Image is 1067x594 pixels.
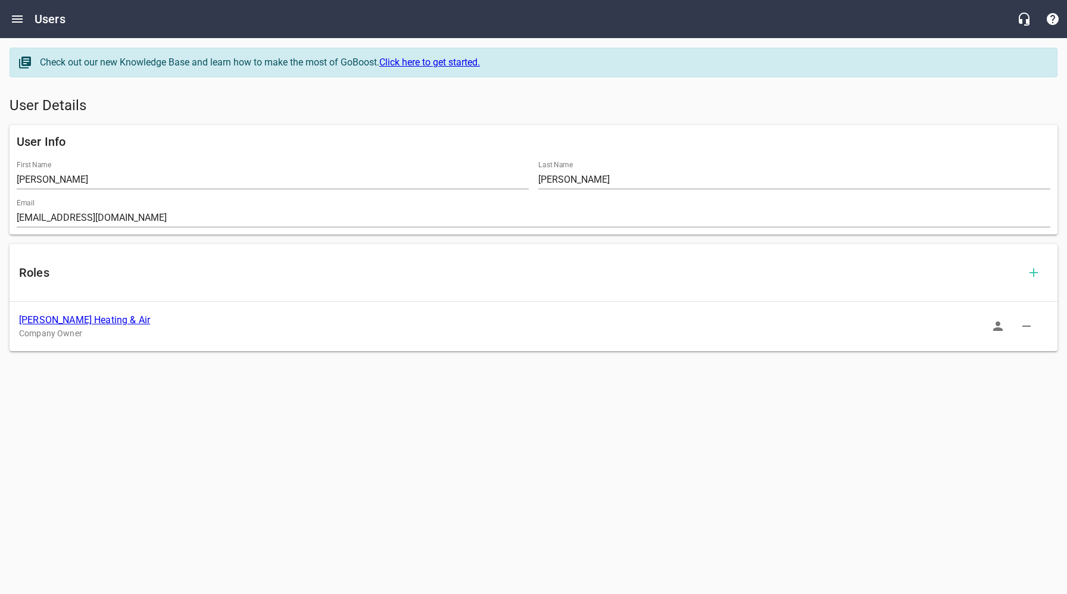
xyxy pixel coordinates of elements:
button: Open drawer [3,5,32,33]
a: Click here to get started. [379,57,480,68]
p: Company Owner [19,327,1029,340]
label: Last Name [538,161,573,168]
a: [PERSON_NAME] Heating & Air [19,314,150,326]
h6: Users [35,10,65,29]
h5: User Details [10,96,1057,115]
div: Check out our new Knowledge Base and learn how to make the most of GoBoost. [40,55,1045,70]
button: Live Chat [1010,5,1038,33]
button: Add Role [1019,258,1048,287]
button: Delete Role [1012,312,1041,340]
button: Sign In as Role [984,312,1012,340]
label: Email [17,199,35,207]
label: First Name [17,161,51,168]
h6: Roles [19,263,1019,282]
button: Support Portal [1038,5,1067,33]
h6: User Info [17,132,1050,151]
